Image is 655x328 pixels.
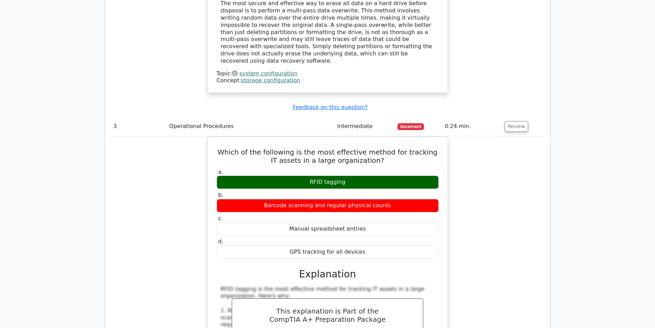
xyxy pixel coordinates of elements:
[166,117,335,136] td: Operational Procedures
[217,245,439,259] div: GPS tracking for all devices
[505,121,528,132] button: Review
[239,70,297,77] a: system configuration
[241,77,300,84] a: storage configuration
[335,117,395,136] td: Intermediate
[218,192,223,198] span: b.
[218,238,223,245] span: d.
[111,117,167,136] td: 3
[217,77,439,84] div: Concept:
[397,123,424,130] span: Incorrect
[217,222,439,236] div: Manual spreadsheet entries
[218,169,223,175] span: a.
[293,104,368,110] a: Feedback on this question?
[218,215,223,222] span: c.
[217,176,439,189] div: RFID tagging
[221,268,435,280] h3: Explanation
[217,70,439,77] div: Topic:
[442,117,502,136] td: 0:24 min.
[217,199,439,212] div: Barcode scanning and regular physical counts
[216,148,439,165] h5: Which of the following is the most effective method for tracking IT assets in a large organization?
